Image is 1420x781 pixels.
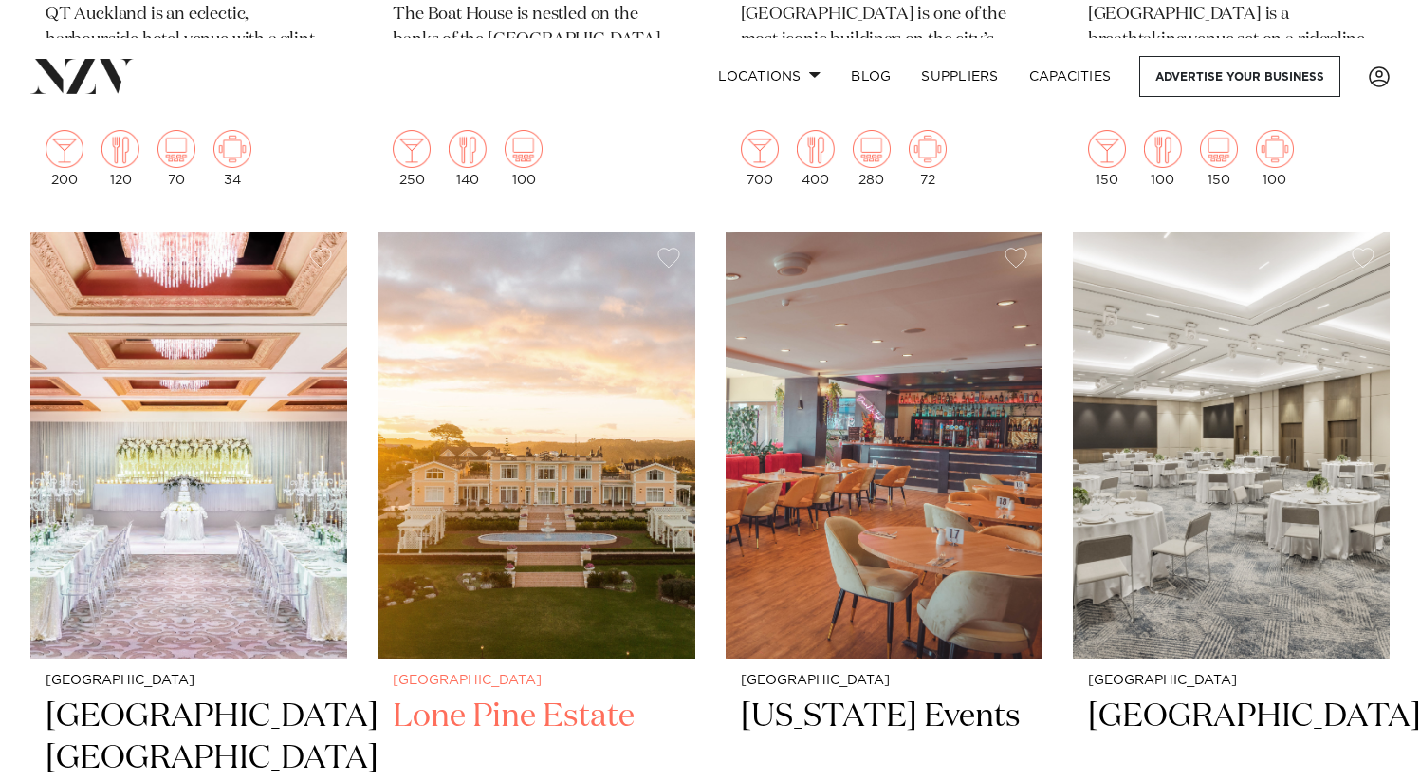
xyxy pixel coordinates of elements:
a: Capacities [1014,56,1127,97]
img: meeting.png [213,130,251,168]
div: Domain Overview [72,112,170,124]
div: 72 [909,130,947,187]
img: theatre.png [1200,130,1238,168]
div: 250 [393,130,431,187]
p: [GEOGRAPHIC_DATA] is a breathtaking venue set on a ridgeline 300m above sea level. Minutes from [... [1088,2,1374,108]
img: theatre.png [505,130,543,168]
p: QT Auckland is an eclectic, harbourside hotel venue with a glint in the eye, serving shoreline sh... [46,2,332,108]
small: [GEOGRAPHIC_DATA] [1088,674,1374,688]
a: Locations [703,56,836,97]
div: Keywords by Traffic [210,112,320,124]
img: meeting.png [909,130,947,168]
img: website_grey.svg [30,49,46,65]
div: 100 [505,130,543,187]
img: logo_orange.svg [30,30,46,46]
img: cocktail.png [46,130,83,168]
div: Domain: [DOMAIN_NAME] [49,49,209,65]
div: 140 [449,130,487,187]
img: dining.png [449,130,487,168]
img: meeting.png [1256,130,1294,168]
img: cocktail.png [741,130,779,168]
div: 100 [1256,130,1294,187]
div: 34 [213,130,251,187]
a: SUPPLIERS [906,56,1013,97]
small: [GEOGRAPHIC_DATA] [46,674,332,688]
img: dining.png [1144,130,1182,168]
a: Advertise your business [1139,56,1340,97]
img: dining.png [797,130,835,168]
div: 400 [797,130,835,187]
img: cocktail.png [1088,130,1126,168]
div: 200 [46,130,83,187]
p: The Boat House is nestled on the banks of the [GEOGRAPHIC_DATA], adjacent to our historic tavern ... [393,2,679,108]
p: [GEOGRAPHIC_DATA] is one of the most iconic buildings on the city’s skyline, carrying the name of... [741,2,1027,108]
img: tab_domain_overview_orange.svg [51,110,66,125]
img: Dining area at Texas Events in Auckland [726,232,1042,658]
img: theatre.png [157,130,195,168]
div: v 4.0.25 [53,30,93,46]
img: cocktail.png [393,130,431,168]
div: 150 [1200,130,1238,187]
div: 700 [741,130,779,187]
img: theatre.png [853,130,891,168]
div: 100 [1144,130,1182,187]
div: 150 [1088,130,1126,187]
div: 70 [157,130,195,187]
div: 120 [101,130,139,187]
small: [GEOGRAPHIC_DATA] [741,674,1027,688]
img: tab_keywords_by_traffic_grey.svg [189,110,204,125]
div: 280 [853,130,891,187]
a: BLOG [836,56,906,97]
img: dining.png [101,130,139,168]
img: nzv-logo.png [30,59,134,93]
small: [GEOGRAPHIC_DATA] [393,674,679,688]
